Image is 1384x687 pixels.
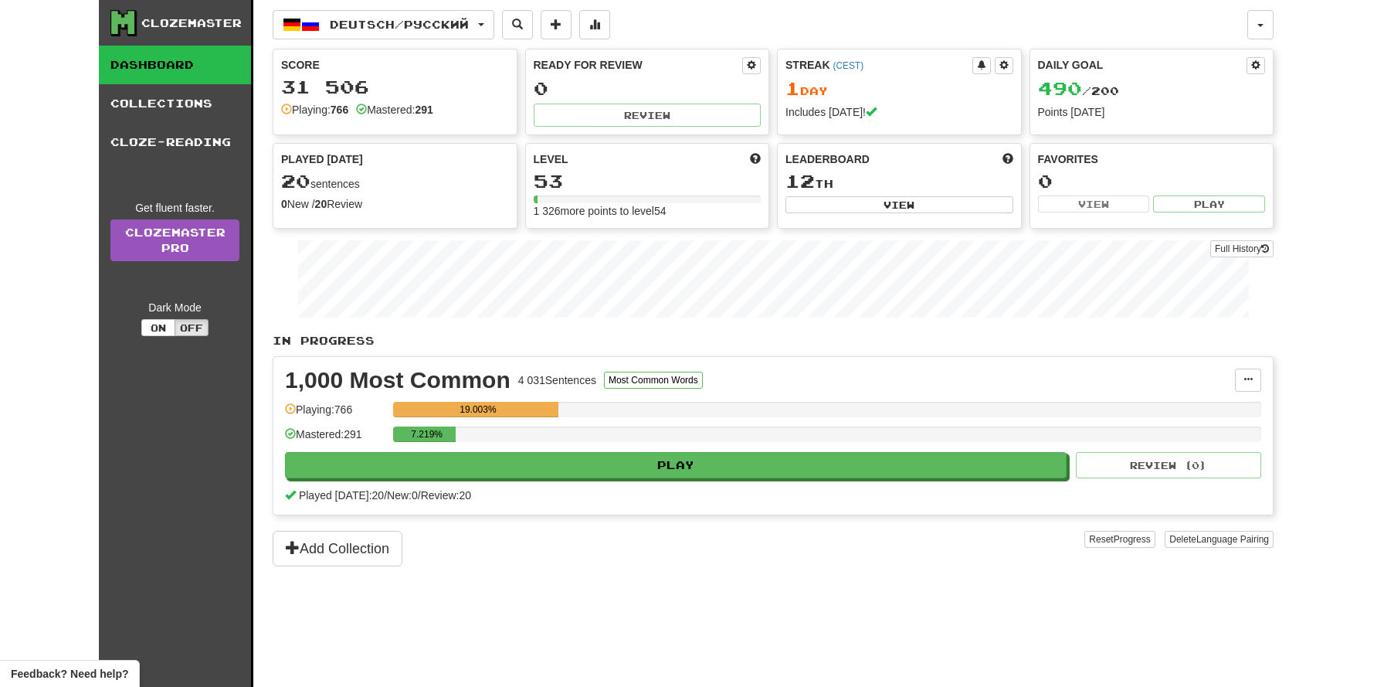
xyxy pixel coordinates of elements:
[398,427,456,442] div: 7.219%
[99,123,251,162] a: Cloze-Reading
[579,10,610,39] button: More stats
[281,57,509,73] div: Score
[281,77,509,97] div: 31 506
[398,402,558,417] div: 19.003%
[785,104,1013,120] div: Includes [DATE]!
[281,172,509,192] div: sentences
[99,84,251,123] a: Collections
[281,196,509,212] div: New / Review
[285,427,385,452] div: Mastered: 291
[141,15,242,31] div: Clozemaster
[1038,151,1266,167] div: Favorites
[141,319,175,336] button: On
[534,79,762,98] div: 0
[387,489,418,502] span: New: 0
[1038,84,1119,97] span: / 200
[110,219,239,261] a: ClozemasterPro
[534,57,743,73] div: Ready for Review
[604,372,703,389] button: Most Common Words
[1084,531,1155,548] button: ResetProgress
[99,46,251,84] a: Dashboard
[1038,172,1266,191] div: 0
[785,57,972,73] div: Streak
[750,151,761,167] span: Score more points to level up
[785,77,800,99] span: 1
[11,666,128,682] span: Open feedback widget
[331,104,348,116] strong: 766
[541,10,572,39] button: Add sentence to collection
[785,151,870,167] span: Leaderboard
[281,151,363,167] span: Played [DATE]
[384,489,387,502] span: /
[534,203,762,219] div: 1 326 more points to level 54
[315,198,327,210] strong: 20
[175,319,209,336] button: Off
[1038,196,1150,213] button: View
[110,300,239,315] div: Dark Mode
[534,104,762,127] button: Review
[110,200,239,216] div: Get fluent faster.
[1196,534,1269,545] span: Language Pairing
[418,489,421,502] span: /
[785,196,1013,213] button: View
[833,60,863,71] a: (CEST)
[1114,534,1151,545] span: Progress
[299,489,384,502] span: Played [DATE]: 20
[785,170,815,192] span: 12
[1002,151,1013,167] span: This week in points, UTC
[518,372,596,388] div: 4 031 Sentences
[273,531,402,566] button: Add Collection
[285,402,385,427] div: Playing: 766
[534,172,762,191] div: 53
[534,151,568,167] span: Level
[330,18,469,31] span: Deutsch / Русский
[1210,240,1274,257] button: Full History
[785,79,1013,99] div: Day
[502,10,533,39] button: Search sentences
[1076,452,1261,478] button: Review (0)
[285,452,1067,478] button: Play
[273,333,1274,349] p: In Progress
[415,104,432,116] strong: 291
[281,170,310,192] span: 20
[1038,77,1082,99] span: 490
[285,369,511,392] div: 1,000 Most Common
[273,10,494,39] button: Deutsch/Русский
[281,198,287,210] strong: 0
[356,102,433,117] div: Mastered:
[421,489,471,502] span: Review: 20
[785,172,1013,192] div: th
[1165,531,1274,548] button: DeleteLanguage Pairing
[1038,104,1266,120] div: Points [DATE]
[281,102,348,117] div: Playing:
[1038,57,1247,74] div: Daily Goal
[1153,196,1265,213] button: Play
